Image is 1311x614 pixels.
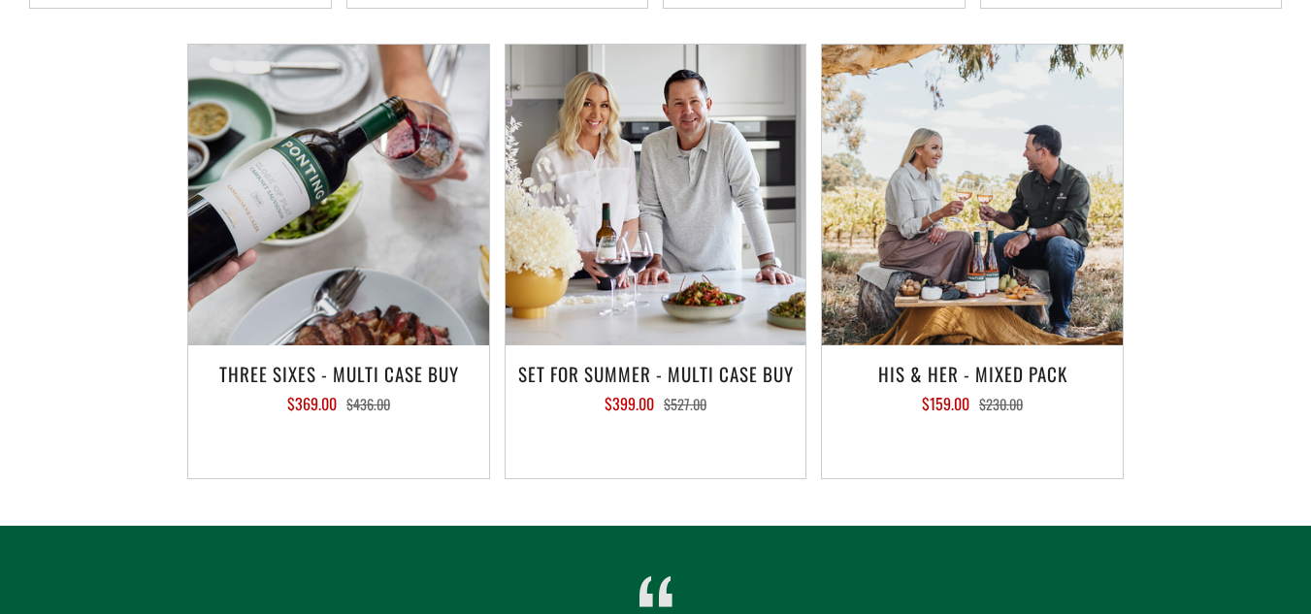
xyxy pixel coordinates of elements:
h3: His & Her - Mixed Pack [832,357,1113,390]
a: His & Her - Mixed Pack $159.00 $230.00 [822,357,1123,454]
span: $230.00 [979,394,1023,414]
span: $399.00 [605,392,654,415]
span: $369.00 [287,392,337,415]
span: $159.00 [922,392,969,415]
span: $436.00 [346,394,390,414]
a: Three Sixes - Multi Case Buy $369.00 $436.00 [188,357,489,454]
span: $527.00 [664,394,706,414]
h3: Three Sixes - Multi Case Buy [198,357,479,390]
h3: Set For Summer - Multi Case Buy [515,357,797,390]
a: Set For Summer - Multi Case Buy $399.00 $527.00 [506,357,806,454]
